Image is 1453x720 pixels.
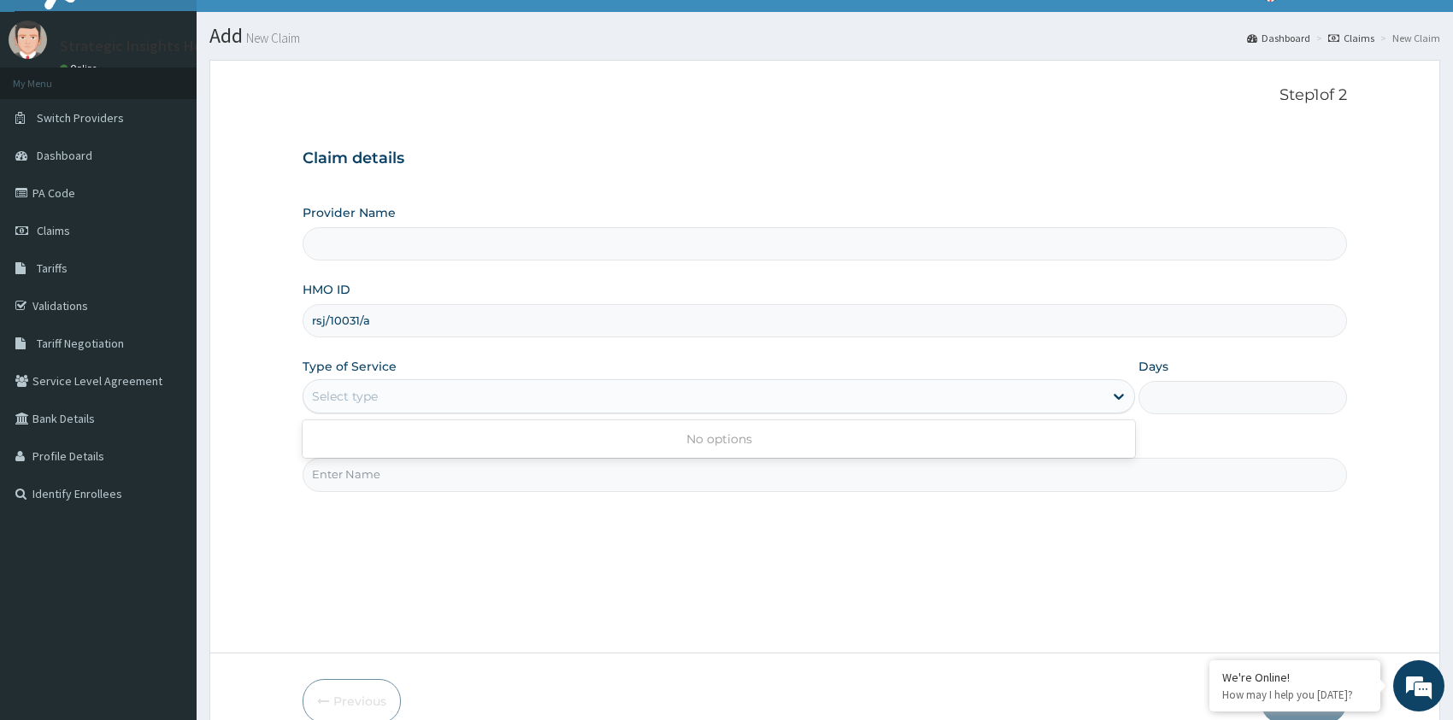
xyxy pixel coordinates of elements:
[303,304,1347,337] input: Enter HMO ID
[37,110,124,126] span: Switch Providers
[37,223,70,238] span: Claims
[37,260,68,276] span: Tariffs
[209,25,1440,47] h1: Add
[1138,358,1168,375] label: Days
[303,458,1347,491] input: Enter Name
[9,20,47,59] img: User Image
[37,148,92,163] span: Dashboard
[312,388,378,405] div: Select type
[303,149,1347,168] h3: Claim details
[303,281,350,298] label: HMO ID
[243,32,300,44] small: New Claim
[1222,670,1368,685] div: We're Online!
[303,358,397,375] label: Type of Service
[303,424,1136,454] div: No options
[1222,688,1368,702] p: How may I help you today?
[303,86,1347,105] p: Step 1 of 2
[1376,31,1440,45] li: New Claim
[60,62,101,74] a: Online
[280,9,321,50] div: Minimize live chat window
[1328,31,1374,45] a: Claims
[303,204,396,221] label: Provider Name
[89,96,287,118] div: Chat with us now
[9,466,326,526] textarea: Type your message and hit 'Enter'
[60,38,259,54] p: Strategic Insights Healthcare
[1247,31,1310,45] a: Dashboard
[32,85,69,128] img: d_794563401_company_1708531726252_794563401
[99,215,236,388] span: We're online!
[37,336,124,351] span: Tariff Negotiation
